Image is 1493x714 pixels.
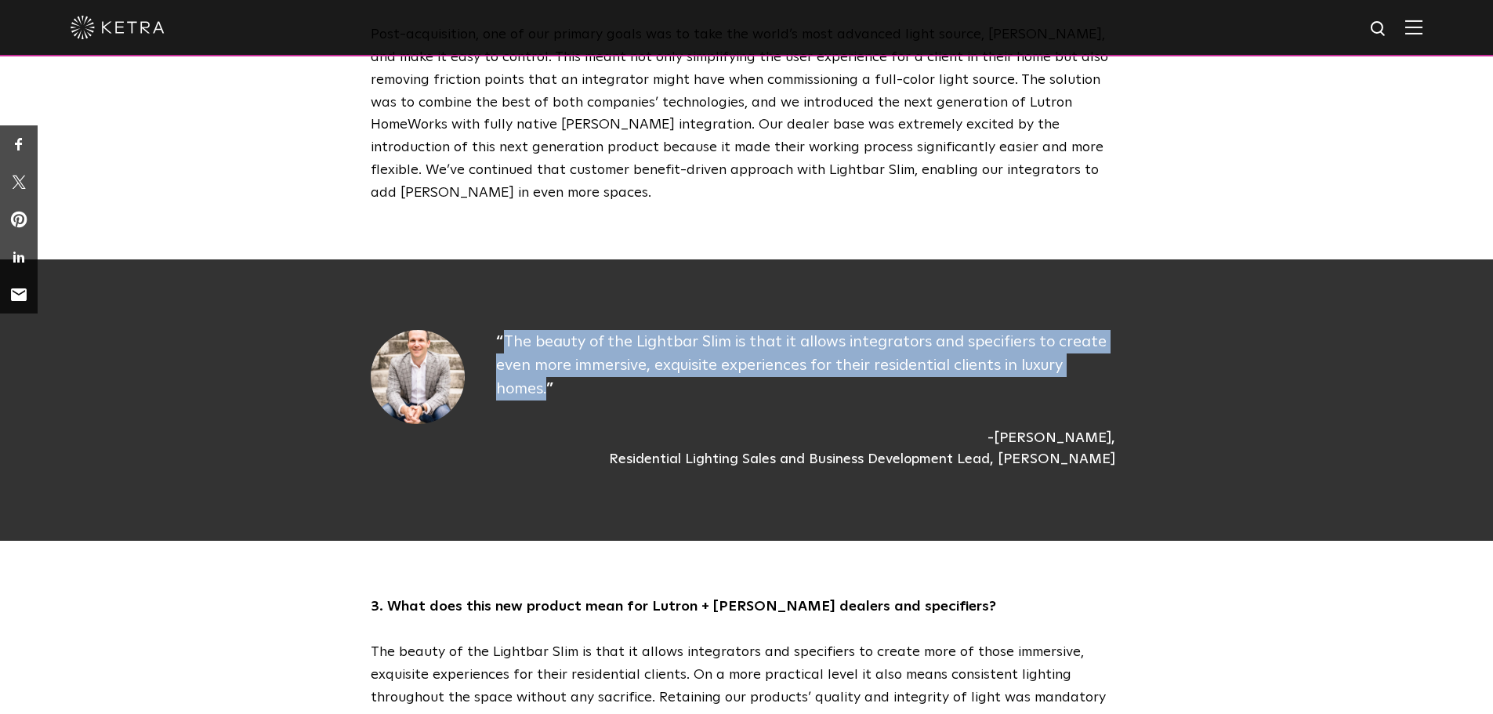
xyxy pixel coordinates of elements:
p: Post-acquisition, one of our primary goals was to take the world’s most advanced light source, [P... [371,24,1123,204]
div: [PERSON_NAME] [987,428,1115,449]
img: Hamburger%20Nav.svg [1405,20,1422,34]
img: ketra-logo-2019-white [71,16,165,39]
div: Residential Lighting Sales and Business Development Lead, [PERSON_NAME] [609,449,1115,470]
p: The beauty of the Lightbar Slim is that it allows integrators and specifiers to create even more ... [496,330,1123,400]
strong: 3. What does this new product mean for Lutron + [PERSON_NAME] dealers and specifiers? [371,600,996,614]
img: search icon [1369,20,1389,39]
